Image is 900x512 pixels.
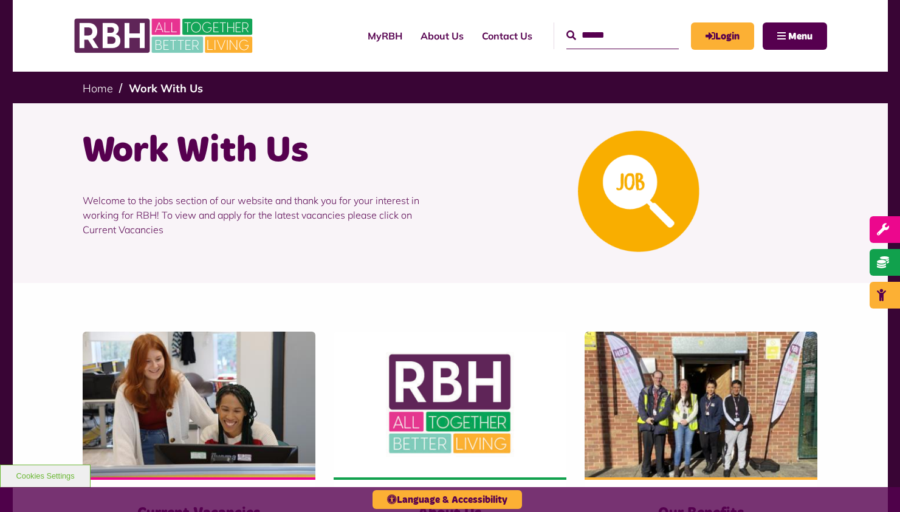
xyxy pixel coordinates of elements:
[74,12,256,60] img: RBH
[578,131,699,252] img: Looking For A Job
[788,32,812,41] span: Menu
[83,175,441,255] p: Welcome to the jobs section of our website and thank you for your interest in working for RBH! To...
[373,490,522,509] button: Language & Accessibility
[411,19,473,52] a: About Us
[845,457,900,512] iframe: Netcall Web Assistant for live chat
[83,332,315,477] img: IMG 1470
[83,128,441,175] h1: Work With Us
[763,22,827,50] button: Navigation
[129,81,203,95] a: Work With Us
[691,22,754,50] a: MyRBH
[83,81,113,95] a: Home
[359,19,411,52] a: MyRBH
[473,19,541,52] a: Contact Us
[585,332,817,477] img: Dropinfreehold2
[334,332,566,477] img: RBH Logo Social Media 480X360 (1)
